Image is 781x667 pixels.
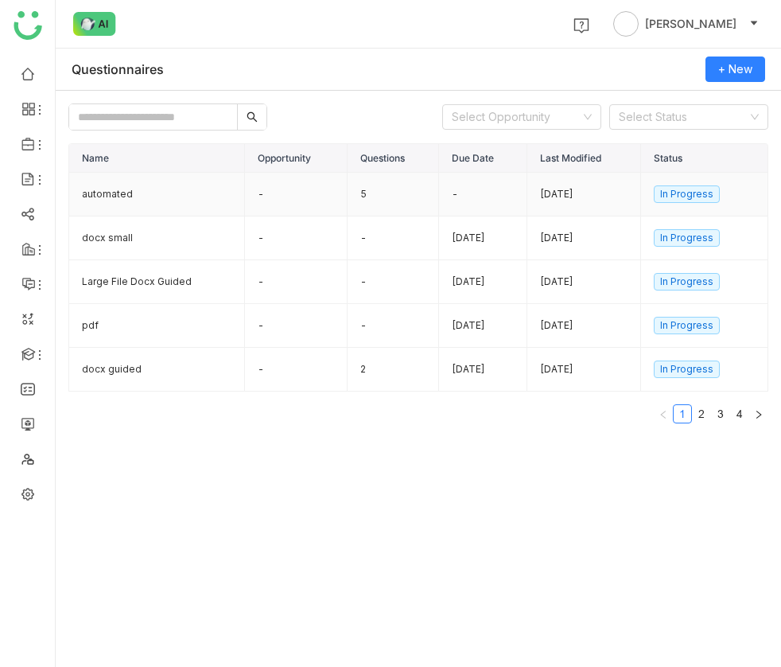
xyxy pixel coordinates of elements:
td: - [348,260,439,304]
div: [DATE] [540,318,627,333]
td: 2 [348,348,439,392]
td: [DATE] [439,304,527,348]
td: Large File Docx Guided [69,260,245,304]
li: 4 [730,404,749,423]
td: automated [69,173,245,216]
td: - [439,173,527,216]
nz-tag: In Progress [654,229,720,247]
td: - [245,348,348,392]
th: Due Date [439,144,527,173]
div: [DATE] [540,275,627,290]
span: + New [718,60,752,78]
nz-tag: In Progress [654,273,720,291]
img: logo [14,11,42,40]
nz-tag: In Progress [654,361,720,378]
td: - [245,216,348,260]
td: [DATE] [439,216,527,260]
img: help.svg [573,18,589,33]
td: - [348,304,439,348]
button: Next Page [749,404,768,423]
td: docx small [69,216,245,260]
th: Opportunity [245,144,348,173]
nz-tag: In Progress [654,185,720,203]
li: 1 [673,404,692,423]
div: [DATE] [540,362,627,377]
a: 3 [712,405,729,423]
a: 2 [693,405,710,423]
div: [DATE] [540,187,627,202]
td: pdf [69,304,245,348]
td: - [245,304,348,348]
button: + New [705,57,765,82]
td: docx guided [69,348,245,392]
td: - [245,260,348,304]
td: - [245,173,348,216]
a: 4 [731,405,748,423]
li: 3 [711,404,730,423]
td: [DATE] [439,348,527,392]
img: ask-buddy-normal.svg [73,12,116,36]
td: 5 [348,173,439,216]
nz-tag: In Progress [654,317,720,334]
th: Questions [348,144,439,173]
li: 2 [692,404,711,423]
img: avatar [613,11,639,37]
th: Status [641,144,768,173]
th: Name [69,144,245,173]
button: [PERSON_NAME] [610,11,762,37]
div: [DATE] [540,231,627,246]
a: 1 [674,405,691,423]
th: Last Modified [527,144,640,173]
div: Questionnaires [72,61,164,77]
td: - [348,216,439,260]
span: [PERSON_NAME] [645,15,736,33]
td: [DATE] [439,260,527,304]
button: Previous Page [654,404,673,423]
